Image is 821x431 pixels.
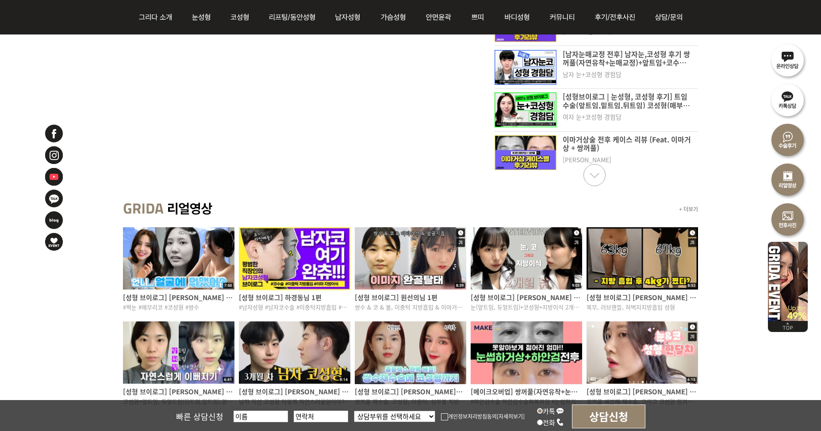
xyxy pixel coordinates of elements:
a: [성형 브이로그] 원선의님 1편 쌍수 & 코 & 볼, 이중턱 지방흡입 & 이마거상 & 실리프팅 [355,225,466,311]
p: 눈(앞트임, 듀얼트임)+코성형+지방이식 2개월 차 [471,302,582,311]
input: 카톡 [537,408,543,414]
span: 빠른 상담신청 [176,411,223,422]
input: 이름 [234,411,288,422]
dt: 남자 눈+코성형 경험담 [563,71,692,85]
input: 전화 [537,420,543,425]
dt: [PERSON_NAME] [563,156,692,171]
p: [성형 브이로그] [PERSON_NAME] 2편 [239,387,350,397]
a: [메이크오버업] 쌍꺼풀(자연유착+눈매교정)+눈썹하거상술+하안검(지방재배치) 경과 #하안검수술​ 하안검수술회복과정 #눈썹하거상술​ #하안검​ #중년눈수술​ [471,320,582,405]
a: [자세히보기] [497,412,525,420]
p: [남자눈매교정 전후] 남자눈,코성형 후기 쌍꺼풀(자연유착+눈매교정)+앞트임+코수술(매부리코+긴코)+이마지방이식 [DATE] [563,50,692,66]
label: 개인정보처리방침동의 [441,412,497,420]
a: [성형 브이로그] [PERSON_NAME] 1편 쌍꺼풀 세번째 재수술, 그리고 코성형 엉겨붙은 쌍수 흉살.. [587,320,698,405]
input: 상담신청 [572,404,645,428]
img: checkbox.png [441,413,448,420]
img: 카톡상담 [768,80,808,119]
a: [성형 브이로그] [PERSON_NAME] 1편 코성형+앞트임, 듀얼트임(뒤트임,밑트임),얼굴지방이식 [123,320,234,405]
img: 이벤트 [44,232,64,252]
a: [성형 브이로그] [PERSON_NAME] 2편 눈(앞트임, 듀얼트임)+코성형+지방이식 2개월 차 [471,225,582,311]
label: 카톡 [537,406,564,416]
img: 페이스북 [44,124,64,143]
p: #짝눈 #매부리코 #코성형 #쌍수 [123,302,234,311]
img: 인스타그램 [44,145,64,165]
img: 온라인상담 [768,40,808,80]
dt: [PERSON_NAME] [563,28,692,42]
p: [성형브이로그 | 눈성형, 코성형 후기] 트임수술(앞트임,밑트임,뒤트임) 코성형(매부리코) 이마지방이식 [DATE] [563,92,692,109]
a: [성형 브이로그] [PERSON_NAME] 2편 복부, 러브핸들, 허벅지지방흡입 성형 [587,225,698,311]
p: 코성형+앞트임, 듀얼트임(뒤트임,밑트임),얼굴지방이식 [123,397,234,405]
p: [성형 브이로그] [PERSON_NAME] 2편 [471,293,582,302]
img: kakao_icon.png [556,407,564,415]
dt: 여자 눈+코성형 경험담 [563,113,692,128]
p: 쌍수 & 코 & 볼, 이중턱 지방흡입 & 이마거상 & 실리프팅 [355,302,466,311]
a: [성형 브이로그] 하경동님 1편 #남자성형 #남자코수술 #이중턱지방흡입 #이마지방이식 [239,225,350,311]
a: [성형 브이로그] [PERSON_NAME]님 2편 쌍꺼풀 재수술, 코성형, 이중턱, 심부볼 지방흡입에 관심있는 분 클릭! [355,320,466,405]
img: 유투브 [44,167,64,187]
p: #하안검수술​ 하안검수술회복과정 #눈썹하거상술​ #하안검​ #중년눈수술​ [471,397,582,405]
p: 남자 직선 코성형 이렇게 자연스러울일이야? 멍뭉美에 남자다움 한스푼 [239,397,350,406]
img: 이벤트 [768,239,808,321]
img: 네이버블로그 [44,210,64,230]
img: main_grida_realvideo_title.jpg [123,193,229,225]
a: [성형 브이로그] [PERSON_NAME] 1편 #짝눈 #매부리코 #코성형 #쌍수 [123,225,234,311]
p: 쌍꺼풀 세번째 재수술, 그리고 코성형 엉겨붙은 쌍수 흉살.. [587,397,698,405]
p: [성형 브이로그] 하경동님 1편 [239,293,350,302]
p: [성형 브이로그] 원선의님 1편 [355,293,466,302]
li: Next slide [583,164,606,186]
p: [성형 브이로그] [PERSON_NAME]님 2편 [355,387,466,397]
p: [성형 브이로그] [PERSON_NAME] 1편 [123,387,234,397]
img: 카카오톡 [44,189,64,208]
input: 연락처 [294,411,348,422]
p: 이마거상술 전후 케이스 리뷰 (Feat. 이마거상 + 쌍꺼풀) [563,135,692,152]
p: 쌍꺼풀 재수술, 코성형, 이중턱, 심부볼 지방흡입에 관심있는 분 클릭! [355,397,466,405]
p: [성형 브이로그] [PERSON_NAME] 1편 [587,387,698,397]
img: 리얼영상 [768,159,808,199]
a: + 더보기 [679,205,698,213]
a: [성형 브이로그] [PERSON_NAME] 2편 남자 직선 코성형 이렇게 자연스러울일이야? 멍뭉美에 남자다움 한스푼 [239,320,350,405]
img: call_icon.png [556,418,564,426]
p: [성형 브이로그] [PERSON_NAME] 2편 [587,293,698,302]
img: 위로가기 [768,321,808,332]
label: 전화 [537,418,564,427]
p: [메이크오버업] 쌍꺼풀(자연유착+눈매교정)+눈썹하거상술+하안검(지방재배치) 경과 [471,387,582,397]
p: #남자성형 #남자코수술 #이중턱지방흡입 #이마지방이식 [239,302,350,311]
img: 수술후기 [768,119,808,159]
p: 복부, 러브핸들, 허벅지지방흡입 성형 [587,302,698,311]
img: 수술전후사진 [768,199,808,239]
p: [성형 브이로그] [PERSON_NAME] 1편 [123,293,234,302]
